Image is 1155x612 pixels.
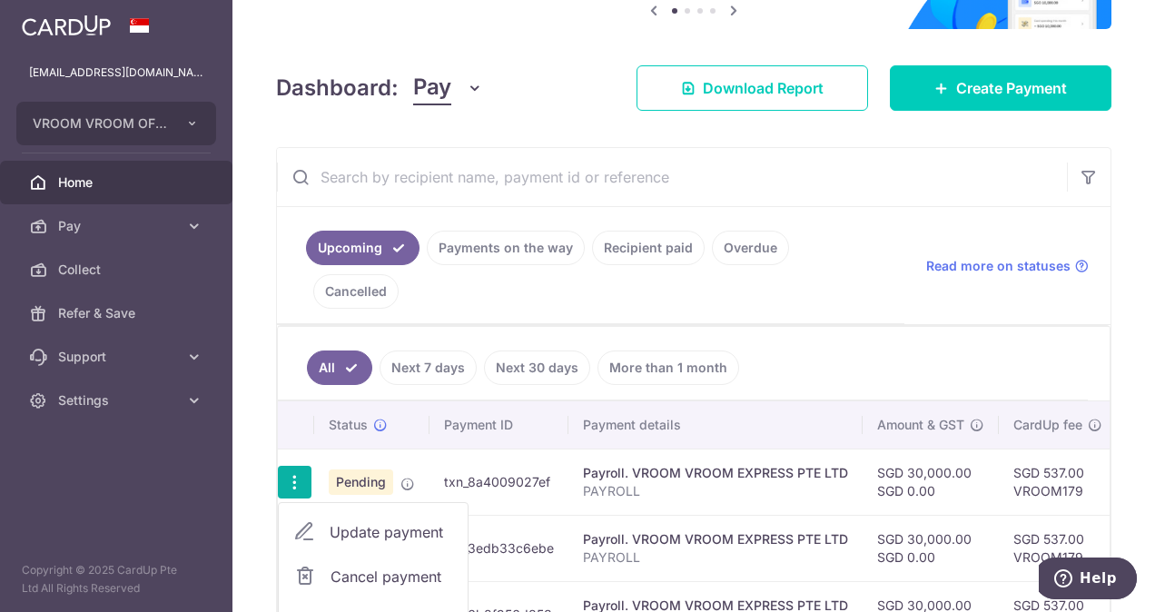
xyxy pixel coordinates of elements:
a: Create Payment [890,65,1111,111]
a: Overdue [712,231,789,265]
iframe: Opens a widget where you can find more information [1039,558,1137,603]
div: Payroll. VROOM VROOM EXPRESS PTE LTD [583,530,848,548]
span: Collect [58,261,178,279]
span: Settings [58,391,178,410]
th: Payment ID [429,401,568,449]
a: Cancelled [313,274,399,309]
button: VROOM VROOM OFFICE SERVICES [16,102,216,145]
a: More than 1 month [597,350,739,385]
th: Payment details [568,401,863,449]
td: SGD 30,000.00 SGD 0.00 [863,515,999,581]
td: txn_3edb33c6ebe [429,515,568,581]
span: Download Report [703,77,824,99]
span: Status [329,416,368,434]
span: Pay [413,71,451,105]
td: SGD 537.00 VROOM179 [999,515,1117,581]
span: Read more on statuses [926,257,1071,275]
span: Help [41,13,78,29]
span: Support [58,348,178,366]
span: Create Payment [956,77,1067,99]
a: Read more on statuses [926,257,1089,275]
a: Next 30 days [484,350,590,385]
span: Amount & GST [877,416,964,434]
span: Home [58,173,178,192]
img: CardUp [22,15,111,36]
span: Pay [58,217,178,235]
p: PAYROLL [583,548,848,567]
span: VROOM VROOM OFFICE SERVICES [33,114,167,133]
span: Refer & Save [58,304,178,322]
a: Upcoming [306,231,420,265]
a: Recipient paid [592,231,705,265]
a: All [307,350,372,385]
h4: Dashboard: [276,72,399,104]
p: [EMAIL_ADDRESS][DOMAIN_NAME] [29,64,203,82]
a: Payments on the way [427,231,585,265]
a: Next 7 days [380,350,477,385]
div: Payroll. VROOM VROOM EXPRESS PTE LTD [583,464,848,482]
span: Pending [329,469,393,495]
input: Search by recipient name, payment id or reference [277,148,1067,206]
a: Download Report [637,65,868,111]
td: SGD 30,000.00 SGD 0.00 [863,449,999,515]
td: txn_8a4009027ef [429,449,568,515]
td: SGD 537.00 VROOM179 [999,449,1117,515]
button: Pay [413,71,483,105]
p: PAYROLL [583,482,848,500]
span: CardUp fee [1013,416,1082,434]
